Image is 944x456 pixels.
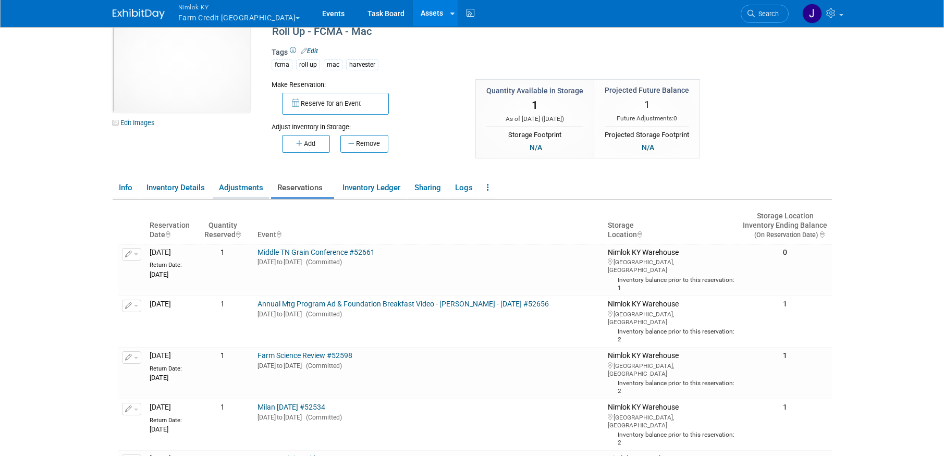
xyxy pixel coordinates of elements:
[755,10,779,18] span: Search
[178,2,300,13] span: Nimlok KY
[604,207,739,244] th: Storage Location : activate to sort column ascending
[258,309,599,318] div: [DATE] [DATE]
[272,59,292,70] div: fcma
[532,99,538,112] span: 1
[608,275,735,292] div: Inventory balance prior to this reservation: 1
[200,347,245,399] td: 1
[743,248,827,257] div: 0
[150,269,197,279] div: [DATE]
[802,4,822,23] img: Jamie Dunn
[145,295,201,347] td: [DATE]
[268,22,746,41] div: Roll Up - FCMA - Mac
[258,361,599,370] div: [DATE] [DATE]
[258,351,352,360] a: Farm Science Review #52598
[145,244,201,295] td: [DATE]
[258,257,599,266] div: [DATE] [DATE]
[608,300,735,343] div: Nimlok KY Warehouse
[608,361,735,378] div: [GEOGRAPHIC_DATA], [GEOGRAPHIC_DATA]
[608,309,735,326] div: [GEOGRAPHIC_DATA], [GEOGRAPHIC_DATA]
[258,248,375,256] a: Middle TN Grain Conference #52661
[272,115,460,132] div: Adjust Inventory in Storage:
[608,403,735,447] div: Nimlok KY Warehouse
[741,5,789,23] a: Search
[743,300,827,309] div: 1
[743,351,827,361] div: 1
[272,47,746,77] div: Tags
[276,414,284,421] span: to
[605,85,689,95] div: Projected Future Balance
[346,59,378,70] div: harvester
[258,412,599,422] div: [DATE] [DATE]
[113,9,165,19] img: ExhibitDay
[302,414,342,421] span: (Committed)
[258,403,325,411] a: Milan [DATE] #52534
[336,179,406,197] a: Inventory Ledger
[449,179,479,197] a: Logs
[644,98,650,110] span: 1
[486,115,583,124] div: As of [DATE] ( )
[608,351,735,395] div: Nimlok KY Warehouse
[673,115,677,122] span: 0
[145,399,201,451] td: [DATE]
[743,403,827,412] div: 1
[608,429,735,447] div: Inventory balance prior to this reservation: 2
[145,347,201,399] td: [DATE]
[276,311,284,318] span: to
[150,373,197,382] div: [DATE]
[324,59,342,70] div: mac
[282,135,330,153] button: Add
[608,248,735,292] div: Nimlok KY Warehouse
[296,59,320,70] div: roll up
[739,207,831,244] th: Storage LocationInventory Ending Balance (On Reservation Date) : activate to sort column ascending
[745,231,818,239] span: (On Reservation Date)
[271,179,334,197] a: Reservations
[150,257,197,269] div: Return Date:
[486,127,583,140] div: Storage Footprint
[272,79,460,90] div: Make Reservation:
[150,412,197,424] div: Return Date:
[605,114,689,123] div: Future Adjustments:
[544,115,562,122] span: [DATE]
[608,412,735,429] div: [GEOGRAPHIC_DATA], [GEOGRAPHIC_DATA]
[200,244,245,295] td: 1
[526,142,545,153] div: N/A
[486,85,583,96] div: Quantity Available in Storage
[302,311,342,318] span: (Committed)
[302,362,342,369] span: (Committed)
[605,127,689,140] div: Projected Storage Footprint
[200,399,245,451] td: 1
[340,135,388,153] button: Remove
[608,378,735,395] div: Inventory balance prior to this reservation: 2
[200,207,245,244] th: Quantity&nbsp;&nbsp;&nbsp;Reserved : activate to sort column ascending
[276,258,284,266] span: to
[200,295,245,347] td: 1
[639,142,657,153] div: N/A
[150,424,197,434] div: [DATE]
[253,207,603,244] th: Event : activate to sort column ascending
[302,258,342,266] span: (Committed)
[276,362,284,369] span: to
[145,207,201,244] th: ReservationDate : activate to sort column ascending
[150,361,197,373] div: Return Date:
[301,47,318,55] a: Edit
[408,179,447,197] a: Sharing
[113,116,159,129] a: Edit Images
[258,300,549,308] a: Annual Mtg Program Ad & Foundation Breakfast Video - [PERSON_NAME] - [DATE] #52656
[282,93,389,115] button: Reserve for an Event
[113,179,138,197] a: Info
[608,326,735,343] div: Inventory balance prior to this reservation: 2
[213,179,269,197] a: Adjustments
[140,179,211,197] a: Inventory Details
[608,257,735,274] div: [GEOGRAPHIC_DATA], [GEOGRAPHIC_DATA]
[113,8,250,113] img: View Images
